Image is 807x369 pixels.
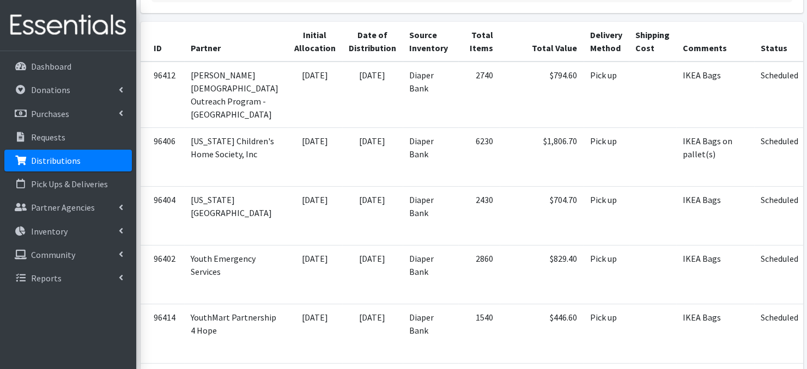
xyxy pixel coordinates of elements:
td: Pick up [584,127,629,186]
td: [DATE] [288,186,342,245]
p: Partner Agencies [31,202,95,213]
td: [US_STATE] Children's Home Society, Inc [184,127,288,186]
th: Partner [184,22,288,61]
p: Dashboard [31,61,71,72]
p: Community [31,249,75,260]
td: Scheduled [754,127,805,186]
td: [DATE] [342,61,403,128]
th: Delivery Method [584,22,629,61]
td: Pick up [584,304,629,363]
img: HumanEssentials [4,7,132,44]
td: 96406 [141,127,184,186]
a: Purchases [4,103,132,125]
th: ID [141,22,184,61]
a: Reports [4,267,132,289]
td: Youth Emergency Services [184,245,288,304]
td: $829.40 [500,245,584,304]
td: IKEA Bags [676,245,754,304]
td: [PERSON_NAME][DEMOGRAPHIC_DATA] Outreach Program - [GEOGRAPHIC_DATA] [184,61,288,128]
td: Diaper Bank [403,186,458,245]
td: [DATE] [288,245,342,304]
p: Purchases [31,108,69,119]
td: $1,806.70 [500,127,584,186]
td: $794.60 [500,61,584,128]
th: Total Items [458,22,500,61]
td: Diaper Bank [403,245,458,304]
a: Community [4,244,132,266]
th: Status [754,22,805,61]
td: [DATE] [288,61,342,128]
td: 96402 [141,245,184,304]
th: Comments [676,22,754,61]
p: Pick Ups & Deliveries [31,179,108,189]
p: Reports [31,273,62,284]
th: Date of Distribution [342,22,403,61]
td: IKEA Bags [676,186,754,245]
td: [DATE] [342,245,403,304]
p: Distributions [31,155,81,166]
td: Scheduled [754,186,805,245]
td: 2860 [458,245,500,304]
td: 96414 [141,304,184,363]
td: $704.70 [500,186,584,245]
a: Requests [4,126,132,148]
td: Scheduled [754,304,805,363]
p: Donations [31,84,70,95]
td: [DATE] [288,127,342,186]
td: Diaper Bank [403,127,458,186]
td: [DATE] [288,304,342,363]
td: Pick up [584,186,629,245]
td: Diaper Bank [403,61,458,128]
td: [DATE] [342,304,403,363]
td: 96412 [141,61,184,128]
td: Pick up [584,245,629,304]
td: 96404 [141,186,184,245]
td: $446.60 [500,304,584,363]
td: [DATE] [342,186,403,245]
td: Scheduled [754,61,805,128]
a: Partner Agencies [4,196,132,218]
td: 1540 [458,304,500,363]
td: Pick up [584,61,629,128]
a: Dashboard [4,56,132,77]
p: Requests [31,132,65,143]
td: 2430 [458,186,500,245]
td: 6230 [458,127,500,186]
td: [US_STATE] [GEOGRAPHIC_DATA] [184,186,288,245]
td: Diaper Bank [403,304,458,363]
td: IKEA Bags on pallet(s) [676,127,754,186]
th: Shipping Cost [629,22,676,61]
td: Scheduled [754,245,805,304]
p: Inventory [31,226,68,237]
th: Source Inventory [403,22,458,61]
a: Donations [4,79,132,101]
a: Distributions [4,150,132,171]
th: Initial Allocation [288,22,342,61]
a: Pick Ups & Deliveries [4,173,132,195]
a: Inventory [4,220,132,242]
td: YouthMart Partnership 4 Hope [184,304,288,363]
td: [DATE] [342,127,403,186]
td: 2740 [458,61,500,128]
td: IKEA Bags [676,61,754,128]
th: Total Value [500,22,584,61]
td: IKEA Bags [676,304,754,363]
